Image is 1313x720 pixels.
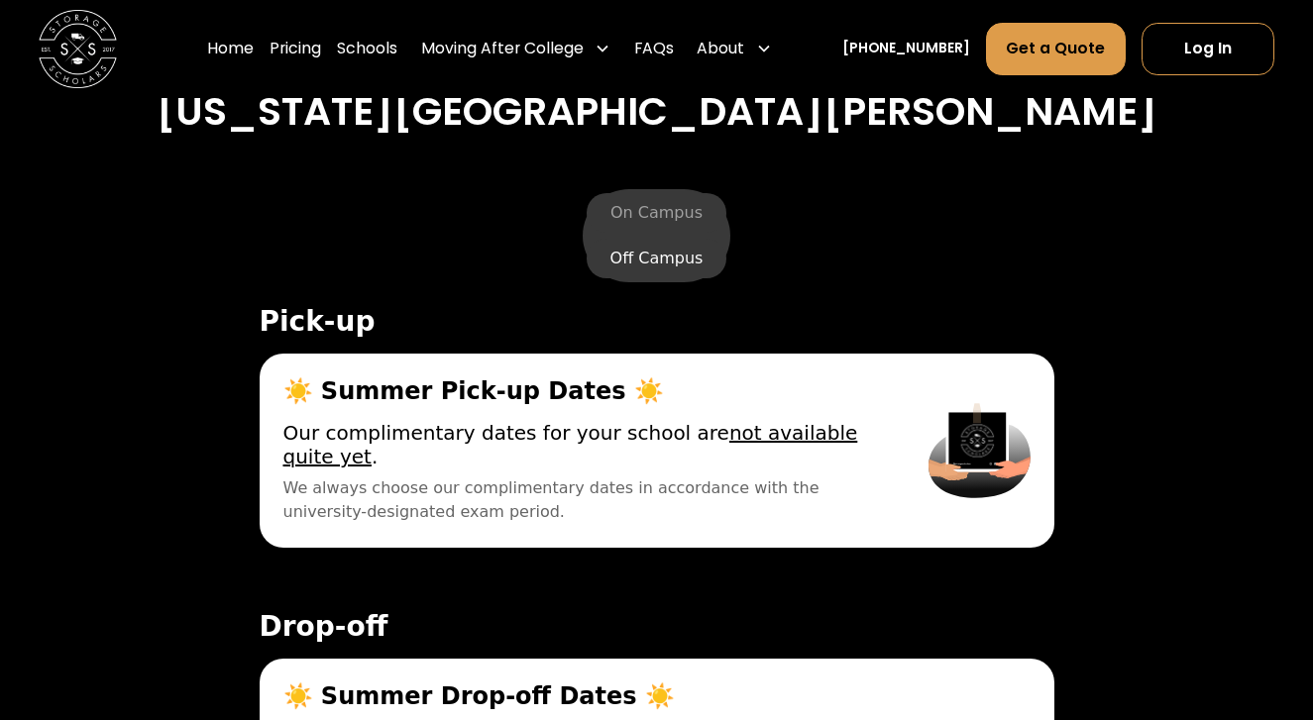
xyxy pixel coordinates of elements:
a: [PHONE_NUMBER] [842,39,970,59]
div: About [689,22,779,76]
span: ☀️ Summer Pick-up Dates ☀️ [283,377,882,405]
div: Moving After College [421,37,584,60]
span: Pick-up [260,306,1054,338]
a: home [39,10,117,88]
a: Log In [1142,23,1274,75]
img: Pickup Image [929,377,1030,524]
a: FAQs [634,22,674,76]
label: On Campus [587,193,726,233]
span: Our complimentary dates for your school are . [283,421,882,468]
a: Schools [337,22,397,76]
div: About [697,37,744,60]
span: We always choose our complimentary dates in accordance with the university-designated exam period. [283,476,882,524]
img: Storage Scholars main logo [39,10,117,88]
label: Off Campus [587,239,727,278]
a: Pricing [270,22,321,76]
span: ☀️ Summer Drop-off Dates ☀️ [283,682,882,710]
div: Moving After College [413,22,618,76]
u: not available quite yet [283,421,858,468]
span: Drop-off [260,611,1054,643]
h3: [US_STATE][GEOGRAPHIC_DATA][PERSON_NAME] [65,88,1248,135]
a: Get a Quote [986,23,1126,75]
a: Home [207,22,254,76]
